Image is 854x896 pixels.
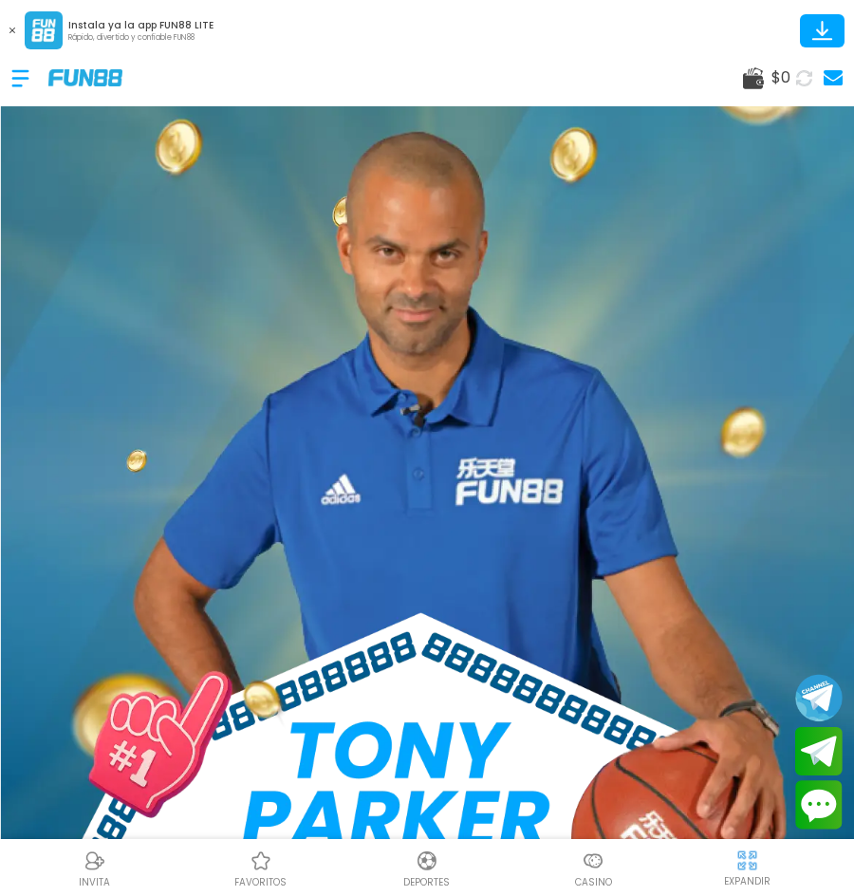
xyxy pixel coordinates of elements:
[68,18,213,32] p: Instala ya la app FUN88 LITE
[84,849,106,872] img: Referral
[795,780,843,830] button: Contact customer service
[48,69,122,85] img: Company Logo
[25,11,63,49] img: App Logo
[582,849,604,872] img: Casino
[724,874,770,888] p: EXPANDIR
[416,849,438,872] img: Deportes
[795,673,843,722] button: Join telegram channel
[234,875,287,889] p: favoritos
[735,849,759,872] img: hide
[11,847,177,889] a: ReferralReferralINVITA
[68,32,213,44] p: Rápido, divertido y confiable FUN88
[575,875,612,889] p: Casino
[403,875,450,889] p: Deportes
[79,875,110,889] p: INVITA
[771,66,790,89] span: $ 0
[250,849,272,872] img: Casino Favoritos
[343,847,510,889] a: DeportesDeportesDeportes
[177,847,343,889] a: Casino FavoritosCasino Favoritosfavoritos
[795,727,843,776] button: Join telegram
[511,847,677,889] a: CasinoCasinoCasino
